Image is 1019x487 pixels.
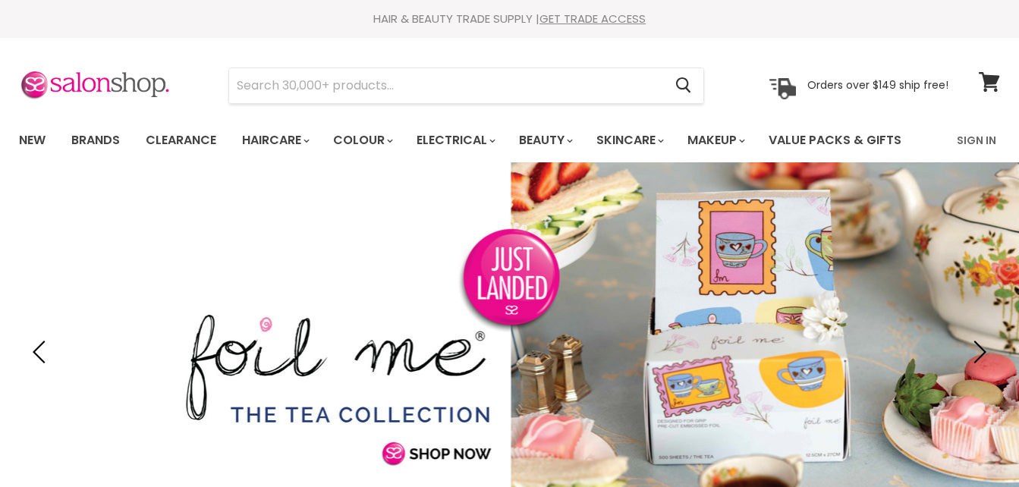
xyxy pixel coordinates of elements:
a: Haircare [231,124,319,156]
a: Value Packs & Gifts [757,124,913,156]
a: GET TRADE ACCESS [539,11,646,27]
a: New [8,124,57,156]
a: Brands [60,124,131,156]
a: Clearance [134,124,228,156]
button: Previous [27,337,57,367]
button: Search [663,68,703,103]
p: Orders over $149 ship free! [807,78,948,92]
form: Product [228,68,704,104]
a: Makeup [676,124,754,156]
button: Next [962,337,992,367]
a: Electrical [405,124,505,156]
a: Beauty [508,124,582,156]
a: Sign In [948,124,1005,156]
ul: Main menu [8,118,930,162]
a: Colour [322,124,402,156]
a: Skincare [585,124,673,156]
input: Search [229,68,663,103]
